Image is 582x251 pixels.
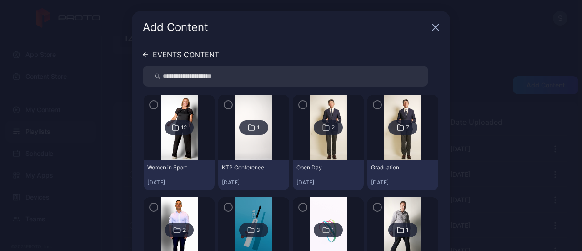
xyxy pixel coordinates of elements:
[331,124,335,131] div: 2
[406,226,409,234] div: 1
[153,51,219,58] div: EVENTS CONTENT
[181,124,187,131] div: 12
[371,179,435,186] div: [DATE]
[222,164,272,171] div: KTP Conference
[296,164,346,171] div: Open Day
[371,164,421,171] div: Graduation
[143,22,428,33] div: Add Content
[296,179,360,186] div: [DATE]
[406,124,409,131] div: 7
[331,226,334,234] div: 1
[257,124,260,131] div: 1
[256,226,260,234] div: 3
[182,226,186,234] div: 2
[147,179,211,186] div: [DATE]
[222,179,286,186] div: [DATE]
[147,164,197,171] div: Women in Sport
